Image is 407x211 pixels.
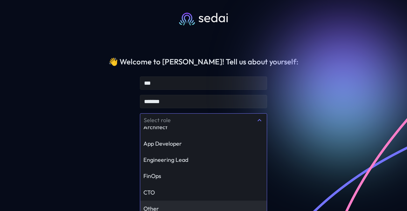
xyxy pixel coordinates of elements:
div: Architect [143,124,264,131]
div: CTO [143,189,264,196]
div: Select role [144,116,256,124]
div: FinOps [143,173,264,180]
div: Engineering Lead [143,156,264,163]
div: 👋 Welcome to [PERSON_NAME]! Tell us about yourself: [108,57,299,66]
div: App Developer [143,140,264,147]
